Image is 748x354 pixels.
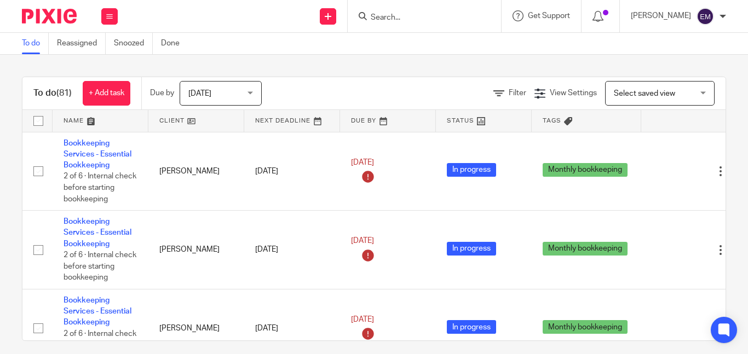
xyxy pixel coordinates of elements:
a: Bookkeeping Services - Essential Bookkeeping [64,140,131,170]
span: 2 of 6 · Internal check before starting bookkeeping [64,251,136,281]
a: To do [22,33,49,54]
span: Monthly bookkeeping [543,242,628,256]
span: Monthly bookkeeping [543,320,628,334]
span: Filter [509,89,526,97]
a: Reassigned [57,33,106,54]
span: View Settings [550,89,597,97]
a: + Add task [83,81,130,106]
span: Tags [543,118,561,124]
a: Snoozed [114,33,153,54]
span: [DATE] [351,316,374,323]
span: Monthly bookkeeping [543,163,628,177]
td: [PERSON_NAME] [148,132,244,211]
span: In progress [447,320,496,334]
img: Pixie [22,9,77,24]
span: Get Support [528,12,570,20]
a: Bookkeeping Services - Essential Bookkeeping [64,297,131,327]
span: Select saved view [614,90,675,97]
input: Search [370,13,468,23]
span: In progress [447,163,496,177]
td: [DATE] [244,132,340,211]
img: svg%3E [697,8,714,25]
td: [PERSON_NAME] [148,211,244,289]
span: [DATE] [351,237,374,245]
a: Done [161,33,188,54]
span: [DATE] [188,90,211,97]
h1: To do [33,88,72,99]
p: [PERSON_NAME] [631,10,691,21]
span: 2 of 6 · Internal check before starting bookkeeping [64,173,136,203]
span: [DATE] [351,159,374,166]
p: Due by [150,88,174,98]
a: Bookkeeping Services - Essential Bookkeeping [64,218,131,248]
td: [DATE] [244,211,340,289]
span: (81) [56,89,72,97]
span: In progress [447,242,496,256]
